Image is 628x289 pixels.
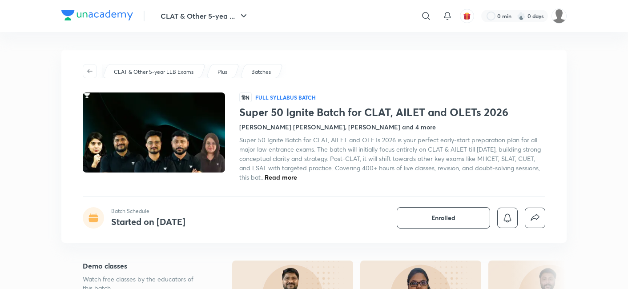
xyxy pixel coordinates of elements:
button: Enrolled [397,207,490,229]
a: Batches [250,68,273,76]
h4: Started on [DATE] [111,216,185,228]
img: Basudha [552,8,567,24]
p: Batch Schedule [111,207,185,215]
span: Read more [265,173,297,181]
span: Enrolled [431,213,455,222]
p: Batches [251,68,271,76]
img: streak [517,12,526,20]
img: Thumbnail [81,92,226,173]
h1: Super 50 Ignite Batch for CLAT, AILET and OLETs 2026 [239,106,545,119]
img: Company Logo [61,10,133,20]
a: CLAT & Other 5-year LLB Exams [113,68,195,76]
p: Plus [217,68,227,76]
h4: [PERSON_NAME] [PERSON_NAME], [PERSON_NAME] and 4 more [239,122,436,132]
a: Plus [216,68,229,76]
p: Full Syllabus Batch [255,94,316,101]
span: हिN [239,92,252,102]
button: avatar [460,9,474,23]
button: CLAT & Other 5-yea ... [155,7,254,25]
img: avatar [463,12,471,20]
span: Super 50 Ignite Batch for CLAT, AILET and OLETs 2026 is your perfect early-start preparation plan... [239,136,541,181]
p: CLAT & Other 5-year LLB Exams [114,68,193,76]
h5: Demo classes [83,261,204,271]
a: Company Logo [61,10,133,23]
